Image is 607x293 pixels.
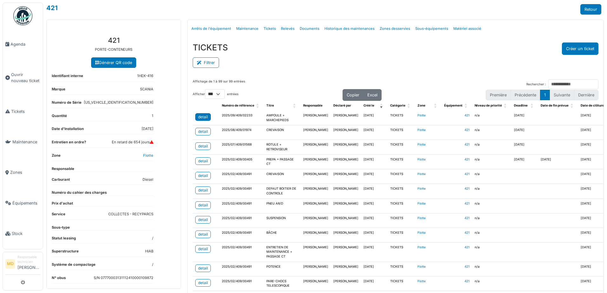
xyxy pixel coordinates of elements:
[264,262,301,276] td: POTENCE
[464,128,470,132] a: 421
[13,6,32,25] img: Badge_color-CXgf-gQk.svg
[264,169,301,184] td: CREVAISON
[219,169,264,184] td: 2025/02/409/00491
[52,140,86,147] dt: Entretien en ordre?
[363,89,382,101] button: Excel
[52,87,65,94] dt: Marque
[303,104,323,107] span: Responsable
[195,172,211,179] a: detail
[52,236,76,244] dt: Statut leasing
[511,154,538,169] td: [DATE]
[143,177,153,182] dd: Diesel
[219,184,264,199] td: 2025/02/409/00491
[388,242,415,262] td: TICKETS
[198,246,208,252] div: detail
[514,104,528,107] span: Deadline
[301,276,331,291] td: [PERSON_NAME]
[91,57,136,68] a: Générer QR code
[261,21,278,36] a: Tickets
[264,184,301,199] td: DEFAUT BOITIER DE CONTROLE
[198,114,208,120] div: detail
[464,158,470,161] a: 421
[3,29,43,59] a: Agenda
[347,93,359,97] span: Copier
[511,111,538,125] td: [DATE]
[52,201,73,206] dt: Prix d'achat
[195,216,211,224] a: detail
[331,242,361,262] td: [PERSON_NAME]
[388,276,415,291] td: TICKETS
[540,90,550,100] button: 1
[301,140,331,154] td: [PERSON_NAME]
[301,242,331,262] td: [PERSON_NAME]
[195,245,211,253] a: detail
[52,190,107,195] dt: Numéro du cahier des charges
[264,140,301,154] td: ROTULE + RETROVISEUR
[256,101,260,111] span: Numéro de référence: Activate to sort
[526,82,546,87] label: Rechercher :
[451,21,484,36] a: Matériel associé
[361,262,388,276] td: [DATE]
[205,89,225,99] select: Afficherentrées
[472,276,511,291] td: n/a
[413,21,451,36] a: Sous-équipements
[472,140,511,154] td: n/a
[417,187,426,190] a: Flotte
[417,202,426,205] a: Flotte
[195,186,211,194] a: detail
[264,125,301,140] td: CREVAISON
[152,262,153,267] dd: /
[504,101,508,111] span: Niveau de priorité: Activate to sort
[581,104,604,107] span: Date de clôture
[198,187,208,193] div: detail
[52,47,176,52] p: PORTE-CONTENEURS
[388,228,415,242] td: TICKETS
[52,212,65,219] dt: Service
[195,113,211,121] a: detail
[264,228,301,242] td: BÂCHE
[10,169,40,175] span: Zones
[142,126,153,132] dd: [DATE]
[361,125,388,140] td: [DATE]
[377,21,413,36] a: Zones desservies
[3,59,43,96] a: Ouvrir nouveau ticket
[388,199,415,213] td: TICKETS
[46,4,58,12] a: 421
[219,125,264,140] td: 2025/08/409/01974
[530,101,534,111] span: Deadline: Activate to sort
[464,101,468,111] span: Équipement: Activate to sort
[301,169,331,184] td: [PERSON_NAME]
[52,126,84,134] dt: Date d'Installation
[331,262,361,276] td: [PERSON_NAME]
[140,87,153,92] dd: SCANIA
[3,96,43,127] a: Tickets
[570,101,574,111] span: Date de fin prévue: Activate to sort
[198,129,208,134] div: detail
[464,114,470,117] a: 421
[388,111,415,125] td: TICKETS
[264,276,301,291] td: PARE-CHOCS TELESCOPIQUE
[52,166,74,172] dt: Responsable
[219,111,264,125] td: 2025/09/409/02233
[417,231,426,234] a: Flotte
[388,184,415,199] td: TICKETS
[367,93,377,97] span: Excel
[331,125,361,140] td: [PERSON_NAME]
[331,276,361,291] td: [PERSON_NAME]
[219,199,264,213] td: 2025/02/409/00491
[3,157,43,188] a: Zones
[361,154,388,169] td: [DATE]
[388,262,415,276] td: TICKETS
[472,169,511,184] td: n/a
[417,245,426,249] a: Flotte
[301,125,331,140] td: [PERSON_NAME]
[84,100,153,105] dd: [US_VEHICLE_IDENTIFICATION_NUMBER]
[333,104,351,107] span: Déclaré par
[264,154,301,169] td: PREPA + PASSAGE CT
[17,255,40,273] li: [PERSON_NAME]
[3,188,43,218] a: Équipements
[464,231,470,234] a: 421
[198,143,208,149] div: detail
[219,140,264,154] td: 2025/07/409/01568
[464,187,470,190] a: 421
